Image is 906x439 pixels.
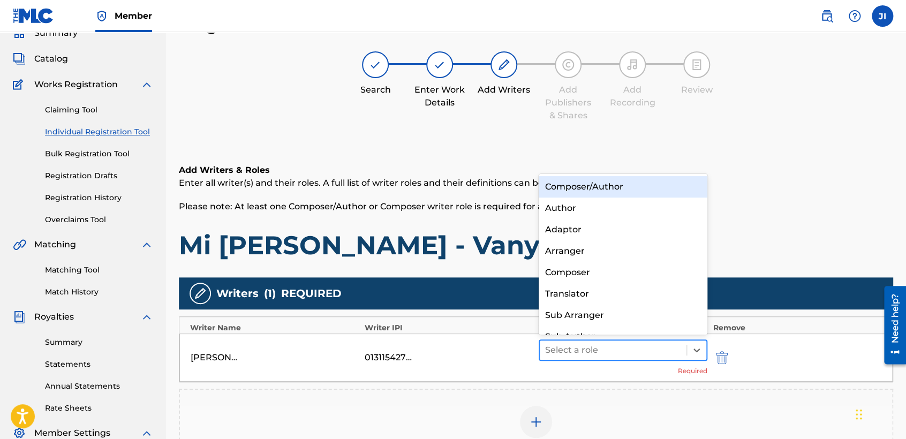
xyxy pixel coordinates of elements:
[852,388,906,439] div: Widget de chat
[34,78,118,91] span: Works Registration
[539,262,707,283] div: Composer
[194,287,207,300] img: writers
[539,198,707,219] div: Author
[45,126,153,138] a: Individual Registration Tool
[816,5,837,27] a: Public Search
[281,285,342,301] span: REQUIRED
[541,84,595,122] div: Add Publishers & Shares
[856,398,862,430] div: Arrastrar
[539,283,707,305] div: Translator
[670,84,723,96] div: Review
[477,84,531,96] div: Add Writers
[140,78,153,91] img: expand
[45,264,153,276] a: Matching Tool
[433,58,446,71] img: step indicator icon for Enter Work Details
[13,311,26,323] img: Royalties
[13,27,78,40] a: SummarySummary
[34,238,76,251] span: Matching
[539,219,707,240] div: Adaptor
[140,238,153,251] img: expand
[539,176,707,198] div: Composer/Author
[115,10,152,22] span: Member
[45,359,153,370] a: Statements
[844,5,865,27] div: Help
[45,104,153,116] a: Claiming Tool
[45,214,153,225] a: Overclaims Tool
[140,311,153,323] img: expand
[45,148,153,160] a: Bulk Registration Tool
[179,164,893,177] h6: Add Writers & Roles
[34,27,78,40] span: Summary
[626,58,639,71] img: step indicator icon for Add Recording
[539,240,707,262] div: Arranger
[34,311,74,323] span: Royalties
[216,285,259,301] span: Writers
[365,322,534,334] div: Writer IPI
[45,286,153,298] a: Match History
[179,229,893,261] h1: Mi [PERSON_NAME] - Vany V3
[45,337,153,348] a: Summary
[872,5,893,27] div: User Menu
[45,192,153,203] a: Registration History
[45,381,153,392] a: Annual Statements
[45,170,153,181] a: Registration Drafts
[852,388,906,439] iframe: Chat Widget
[369,58,382,71] img: step indicator icon for Search
[820,10,833,22] img: search
[848,10,861,22] img: help
[179,201,628,211] span: Please note: At least one Composer/Author or Composer writer role is required for all new registr...
[678,366,707,376] span: Required
[190,322,359,334] div: Writer Name
[562,58,575,71] img: step indicator icon for Add Publishers & Shares
[713,322,882,334] div: Remove
[13,8,54,24] img: MLC Logo
[539,305,707,326] div: Sub Arranger
[45,403,153,414] a: Rate Sheets
[13,52,26,65] img: Catalog
[413,84,466,109] div: Enter Work Details
[13,52,68,65] a: CatalogCatalog
[349,84,402,96] div: Search
[13,78,27,91] img: Works Registration
[530,415,542,428] img: add
[95,10,108,22] img: Top Rightsholder
[690,58,703,71] img: step indicator icon for Review
[539,326,707,347] div: Sub Author
[13,238,26,251] img: Matching
[13,27,26,40] img: Summary
[179,178,708,188] span: Enter all writer(s) and their roles. A full list of writer roles and their definitions can be fou...
[876,282,906,368] iframe: Resource Center
[716,351,728,364] img: 12a2ab48e56ec057fbd8.svg
[606,84,659,109] div: Add Recording
[497,58,510,71] img: step indicator icon for Add Writers
[34,52,68,65] span: Catalog
[264,285,276,301] span: ( 1 )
